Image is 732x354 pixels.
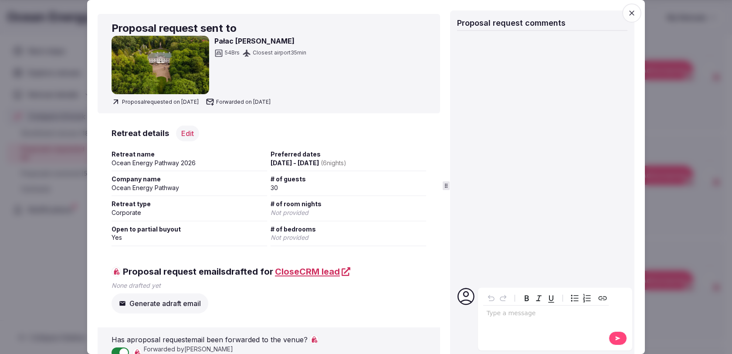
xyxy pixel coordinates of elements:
[112,208,267,217] div: Corporate
[253,49,306,57] span: Closest airport 35 min
[112,200,267,208] span: Retreat type
[275,265,350,278] a: CloseCRM lead
[596,292,609,304] button: Create link
[271,200,426,208] span: # of room nights
[271,225,426,234] span: # of bedrooms
[271,209,308,216] span: Not provided
[483,306,609,323] div: editable markdown
[321,159,346,167] span: ( 6 night s )
[206,98,271,106] span: Forwarded on [DATE]
[225,49,240,57] span: 54 Brs
[112,21,426,36] h2: Proposal request sent to
[271,150,426,159] span: Preferred dates
[521,292,533,304] button: Bold
[112,159,267,167] div: Ocean Energy Pathway 2026
[545,292,557,304] button: Underline
[581,292,593,304] button: Numbered list
[112,293,208,313] button: Generate adraft email
[112,175,267,184] span: Company name
[214,36,306,46] h3: Pałac [PERSON_NAME]
[144,345,233,354] span: Forwarded by [PERSON_NAME]
[112,265,350,278] span: Proposal request emails drafted for
[112,225,267,234] span: Open to partial buyout
[569,292,581,304] button: Bulleted list
[112,184,267,192] div: Ocean Energy Pathway
[112,128,169,139] h3: Retreat details
[271,184,426,192] div: 30
[112,334,308,345] p: Has a proposal request email been forwarded to the venue?
[176,126,199,141] button: Edit
[457,18,566,27] span: Proposal request comments
[112,281,426,290] p: None drafted yet
[112,36,209,94] img: Pałac Mała Wieś
[112,98,199,106] span: Proposal requested on [DATE]
[112,233,267,242] div: Yes
[271,234,308,241] span: Not provided
[112,150,267,159] span: Retreat name
[533,292,545,304] button: Italic
[569,292,593,304] div: toggle group
[271,175,426,184] span: # of guests
[271,159,346,167] span: [DATE] - [DATE]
